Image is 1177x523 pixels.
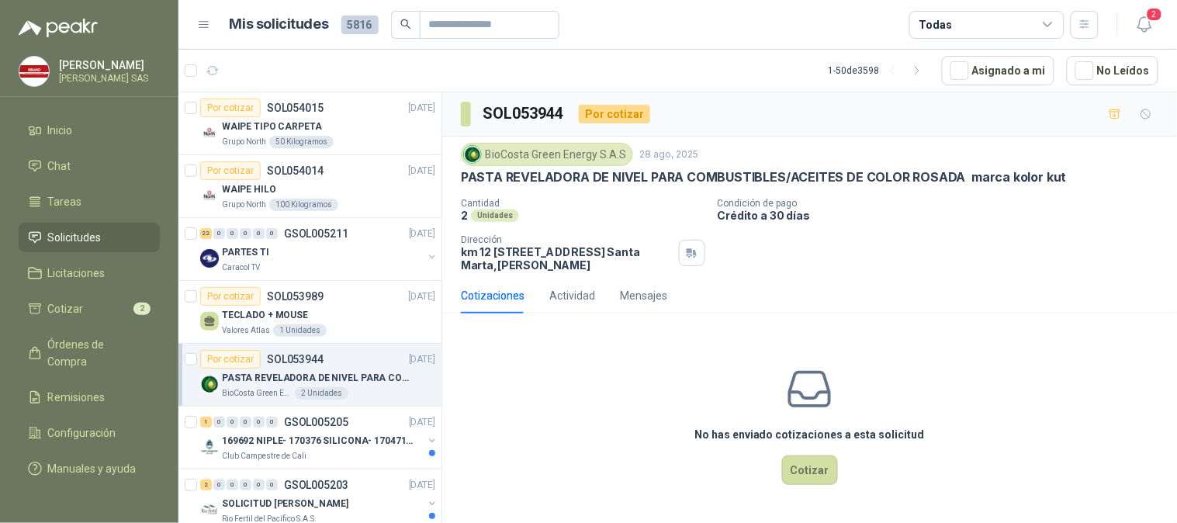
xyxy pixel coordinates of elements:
div: 2 [200,480,212,490]
div: 0 [227,417,238,428]
button: No Leídos [1067,56,1158,85]
p: SOLICITUD [PERSON_NAME] [222,497,348,511]
p: PARTES TI [222,245,269,260]
span: Tareas [48,193,82,210]
p: [DATE] [409,227,435,241]
div: 0 [253,480,265,490]
div: Por cotizar [200,287,261,306]
p: [DATE] [409,164,435,178]
span: Chat [48,158,71,175]
a: Inicio [19,116,160,145]
p: Club Campestre de Cali [222,450,306,462]
p: Grupo North [222,136,266,148]
p: PASTA REVELADORA DE NIVEL PARA COMBUSTIBLES/ACEITES DE COLOR ROSADA marca kolor kut [222,371,415,386]
span: Manuales y ayuda [48,460,137,477]
img: Company Logo [19,57,49,86]
p: SOL053944 [267,354,324,365]
span: 5816 [341,16,379,34]
p: Caracol TV [222,261,260,274]
p: BioCosta Green Energy S.A.S [222,387,292,400]
a: Configuración [19,418,160,448]
h3: No has enviado cotizaciones a esta solicitud [694,426,925,443]
a: 1 0 0 0 0 0 GSOL005205[DATE] Company Logo169692 NIPLE- 170376 SILICONA- 170471 VALVULA REGClub Ca... [200,413,438,462]
div: Cotizaciones [461,287,524,304]
div: 0 [227,228,238,239]
div: 2 Unidades [295,387,348,400]
img: Company Logo [200,123,219,142]
p: [DATE] [409,289,435,304]
p: PASTA REVELADORA DE NIVEL PARA COMBUSTIBLES/ACEITES DE COLOR ROSADA marca kolor kut [461,169,1067,185]
p: SOL054015 [267,102,324,113]
h3: SOL053944 [483,102,566,126]
img: Company Logo [200,438,219,456]
span: search [400,19,411,29]
div: 1 - 50 de 3598 [829,58,929,83]
a: Órdenes de Compra [19,330,160,376]
div: Por cotizar [200,350,261,369]
div: 0 [240,228,251,239]
a: Por cotizarSOL054015[DATE] Company LogoWAIPE TIPO CARPETAGrupo North50 Kilogramos [178,92,441,155]
img: Company Logo [200,375,219,393]
a: Tareas [19,187,160,216]
div: Mensajes [620,287,667,304]
div: 0 [227,480,238,490]
span: Cotizar [48,300,84,317]
span: Inicio [48,122,73,139]
a: Cotizar2 [19,294,160,324]
div: 0 [213,480,225,490]
a: Por cotizarSOL054014[DATE] Company LogoWAIPE HILOGrupo North100 Kilogramos [178,155,441,218]
p: [DATE] [409,478,435,493]
img: Company Logo [464,146,481,163]
button: 2 [1130,11,1158,39]
div: 0 [266,480,278,490]
a: Por cotizarSOL053989[DATE] TECLADO + MOUSEValores Atlas1 Unidades [178,281,441,344]
div: 100 Kilogramos [269,199,338,211]
span: 2 [133,303,151,315]
p: km 12 [STREET_ADDRESS] Santa Marta , [PERSON_NAME] [461,245,673,272]
img: Company Logo [200,500,219,519]
p: Condición de pago [718,198,1171,209]
p: 169692 NIPLE- 170376 SILICONA- 170471 VALVULA REG [222,434,415,449]
img: Company Logo [200,186,219,205]
p: SOL053989 [267,291,324,302]
img: Company Logo [200,249,219,268]
p: WAIPE HILO [222,182,276,197]
div: 0 [240,417,251,428]
div: 50 Kilogramos [269,136,334,148]
button: Cotizar [782,455,838,485]
div: 1 Unidades [273,324,327,337]
span: Remisiones [48,389,106,406]
a: Solicitudes [19,223,160,252]
a: 22 0 0 0 0 0 GSOL005211[DATE] Company LogoPARTES TICaracol TV [200,224,438,274]
p: [PERSON_NAME] SAS [59,74,156,83]
span: Solicitudes [48,229,102,246]
a: Remisiones [19,383,160,412]
p: WAIPE TIPO CARPETA [222,119,322,134]
p: Valores Atlas [222,324,270,337]
a: Licitaciones [19,258,160,288]
p: 28 ago, 2025 [639,147,698,162]
p: [DATE] [409,415,435,430]
div: BioCosta Green Energy S.A.S [461,143,633,166]
div: 0 [253,228,265,239]
p: GSOL005211 [284,228,348,239]
div: 0 [240,480,251,490]
div: 0 [213,417,225,428]
p: [PERSON_NAME] [59,60,156,71]
p: Grupo North [222,199,266,211]
div: Unidades [471,210,519,222]
p: 2 [461,209,468,222]
span: Licitaciones [48,265,106,282]
img: Logo peakr [19,19,98,37]
p: Cantidad [461,198,705,209]
p: GSOL005203 [284,480,348,490]
p: [DATE] [409,352,435,367]
div: Por cotizar [200,161,261,180]
a: Por cotizarSOL053944[DATE] Company LogoPASTA REVELADORA DE NIVEL PARA COMBUSTIBLES/ACEITES DE COL... [178,344,441,407]
div: 0 [213,228,225,239]
a: Manuales y ayuda [19,454,160,483]
div: 22 [200,228,212,239]
span: 2 [1146,7,1163,22]
div: Por cotizar [200,99,261,117]
button: Asignado a mi [942,56,1054,85]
